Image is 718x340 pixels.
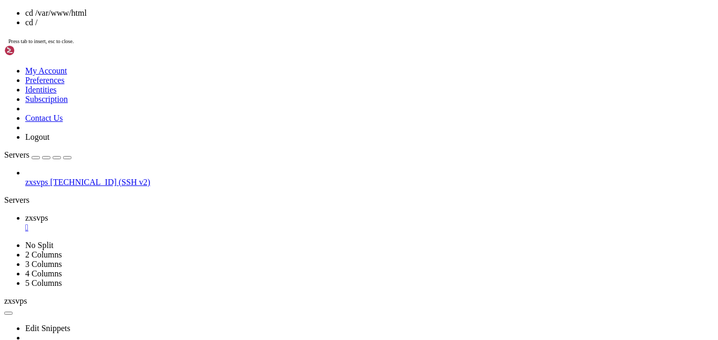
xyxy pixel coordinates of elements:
a: Identities [25,85,57,94]
a: 5 Columns [25,279,62,287]
span: [TECHNICAL_ID] (SSH v2) [50,178,150,187]
x-row: individual files in /usr/share/doc/*/copyright. [4,42,580,51]
span: Servers [4,150,29,159]
span: Press tab to insert, esc to close. [8,38,74,44]
span: zxsvps [4,296,27,305]
img: Shellngn [4,45,65,56]
a: Contact Us [25,114,63,122]
a: No Split [25,241,54,250]
a: 3 Columns [25,260,62,269]
x-row: Linux zxs-vps 6.1.0-38-amd64 #1 SMP PREEMPT_DYNAMIC Debian 6.1.147-1 ([DATE]) x86_64 [4,4,580,14]
a: zxsvps [25,213,714,232]
li: cd /var/www/html [25,8,714,18]
a: My Account [25,66,67,75]
span: zxsvps [25,213,48,222]
a: 2 Columns [25,250,62,259]
a: Servers [4,150,71,159]
span: zxsvps [25,178,48,187]
x-row: root@zxs-vps:~# cd / [4,89,580,99]
x-row: Last login: [DATE] from [TECHNICAL_ID] [4,80,580,89]
x-row: the exact distribution terms for each program are described in the [4,33,580,42]
a: Subscription [25,95,68,104]
a:  [25,223,714,232]
x-row: Debian GNU/Linux comes with ABSOLUTELY NO WARRANTY, to the extent [4,61,580,70]
x-row: permitted by applicable law. [4,70,580,80]
li: zxsvps [TECHNICAL_ID] (SSH v2) [25,168,714,187]
div: (20, 9) [93,89,97,99]
li: cd / [25,18,714,27]
a: Preferences [25,76,65,85]
a: 4 Columns [25,269,62,278]
a: zxsvps [TECHNICAL_ID] (SSH v2) [25,178,714,187]
a: Logout [25,132,49,141]
div: Servers [4,195,714,205]
a: Edit Snippets [25,324,70,333]
x-row: The programs included with the Debian GNU/Linux system are free software; [4,23,580,33]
